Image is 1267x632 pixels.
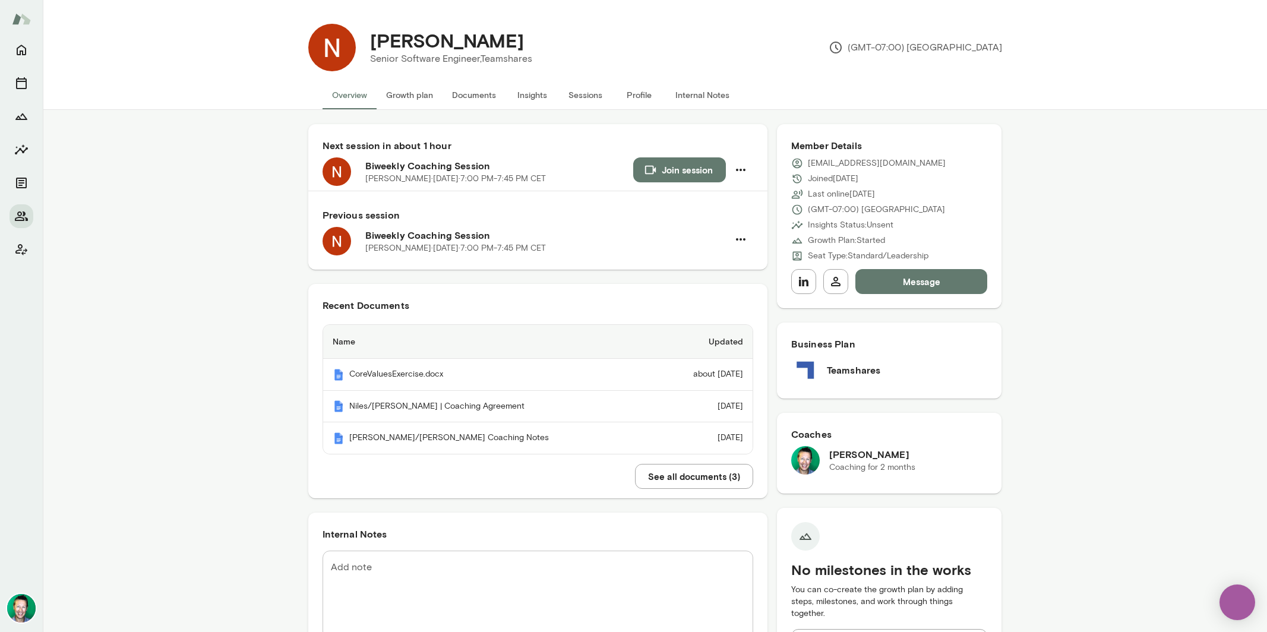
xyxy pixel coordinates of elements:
h5: No milestones in the works [791,560,988,579]
h6: Next session in about 1 hour [323,138,753,153]
th: Name [323,325,655,359]
h4: [PERSON_NAME] [370,29,524,52]
h6: Internal Notes [323,527,753,541]
button: Home [10,38,33,62]
p: Growth Plan: Started [808,235,885,247]
img: Brian Lawrence [7,594,36,622]
p: Last online [DATE] [808,188,875,200]
td: [DATE] [655,391,753,423]
h6: Recent Documents [323,298,753,312]
button: Internal Notes [666,81,739,109]
p: (GMT-07:00) [GEOGRAPHIC_DATA] [808,204,945,216]
img: Brian Lawrence [791,446,820,475]
p: (GMT-07:00) [GEOGRAPHIC_DATA] [829,40,1002,55]
img: Mento [333,369,345,381]
img: Mento [12,8,31,30]
h6: Coaches [791,427,988,441]
th: [PERSON_NAME]/[PERSON_NAME] Coaching Notes [323,422,655,454]
h6: [PERSON_NAME] [829,447,915,462]
p: Senior Software Engineer, Teamshares [370,52,532,66]
button: Overview [323,81,377,109]
p: Coaching for 2 months [829,462,915,473]
th: Niles/[PERSON_NAME] | Coaching Agreement [323,391,655,423]
button: Join session [633,157,726,182]
button: Growth plan [377,81,443,109]
td: [DATE] [655,422,753,454]
th: Updated [655,325,753,359]
h6: Biweekly Coaching Session [365,228,728,242]
p: [PERSON_NAME] · [DATE] · 7:00 PM-7:45 PM CET [365,173,546,185]
p: You can co-create the growth plan by adding steps, milestones, and work through things together. [791,584,988,620]
p: [EMAIL_ADDRESS][DOMAIN_NAME] [808,157,946,169]
button: Documents [10,171,33,195]
img: Niles Mcgiver [308,24,356,71]
button: See all documents (3) [635,464,753,489]
button: Sessions [559,81,612,109]
button: Insights [10,138,33,162]
p: Insights Status: Unsent [808,219,893,231]
button: Growth Plan [10,105,33,128]
th: CoreValuesExercise.docx [323,359,655,391]
td: about [DATE] [655,359,753,391]
h6: Teamshares [827,363,881,377]
p: [PERSON_NAME] · [DATE] · 7:00 PM-7:45 PM CET [365,242,546,254]
button: Members [10,204,33,228]
img: Mento [333,432,345,444]
img: Mento [333,400,345,412]
button: Sessions [10,71,33,95]
h6: Previous session [323,208,753,222]
h6: Biweekly Coaching Session [365,159,633,173]
button: Documents [443,81,505,109]
p: Joined [DATE] [808,173,858,185]
button: Insights [505,81,559,109]
button: Message [855,269,988,294]
button: Client app [10,238,33,261]
h6: Business Plan [791,337,988,351]
h6: Member Details [791,138,988,153]
p: Seat Type: Standard/Leadership [808,250,928,262]
button: Profile [612,81,666,109]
